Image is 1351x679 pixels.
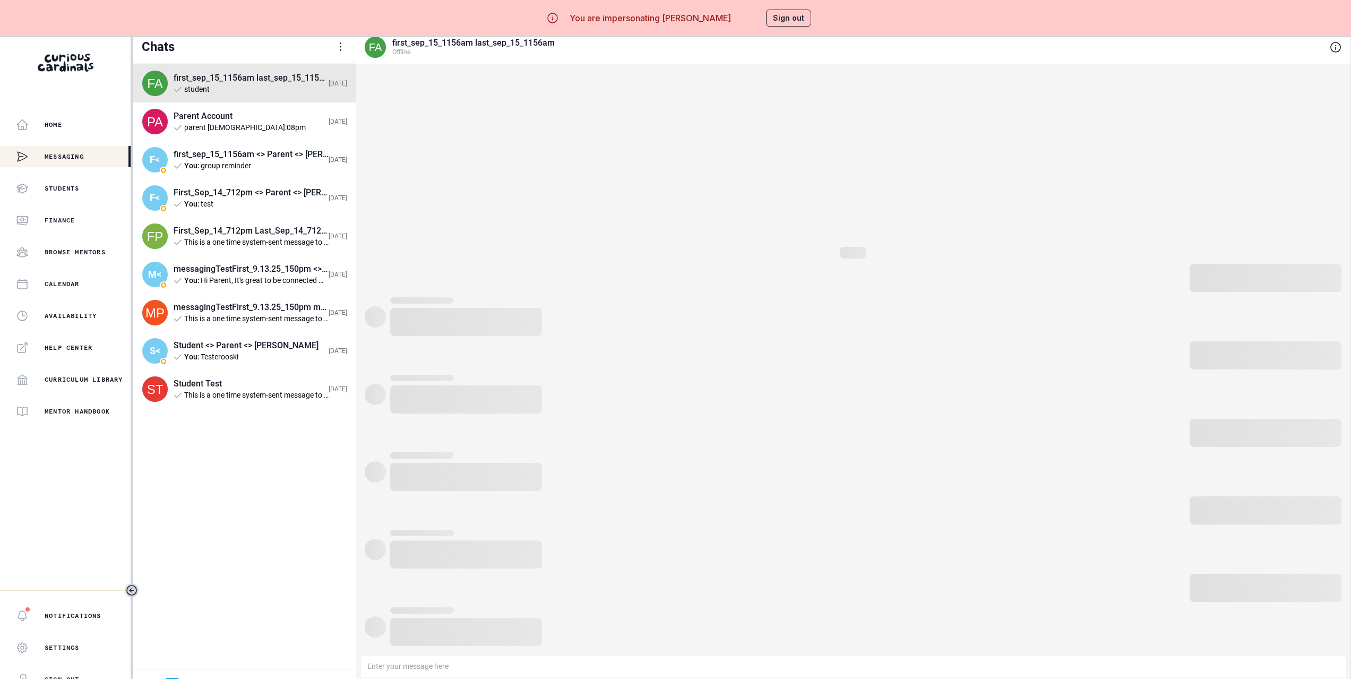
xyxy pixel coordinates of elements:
[149,268,161,281] span: M<
[142,71,168,96] img: svg
[184,161,200,170] span: You :
[45,152,84,161] p: Messaging
[184,123,329,132] div: parent [DEMOGRAPHIC_DATA]:08pm
[45,248,106,256] p: Browse Mentors
[201,200,329,209] div: test
[174,187,329,197] div: First_Sep_14_712pm <> Parent <> [PERSON_NAME]
[45,612,101,620] p: Notifications
[329,118,347,125] div: [DATE]
[174,302,329,312] div: messagingTestFirst_9.13.25_150pm messagingTestLast_9.13.25_150pm
[184,85,329,94] div: student
[45,280,80,288] p: Calendar
[174,226,329,236] div: First_Sep_14_712pm Last_Sep_14_712pm
[329,233,347,240] div: [DATE]
[392,38,1323,48] div: first_sep_15_1156am last_sep_15_1156am
[329,309,347,316] div: [DATE]
[365,37,386,58] img: svg
[45,375,123,384] p: Curriculum Library
[142,376,168,402] img: svg
[329,80,347,87] div: [DATE]
[201,276,329,285] div: Hi Parent, It's great to be connected with you! And I'm excited to work with messagingTestFirst_9...
[45,643,80,652] p: Settings
[142,300,168,325] img: svg
[174,379,329,389] div: Student Test
[184,353,200,362] span: You :
[142,109,168,134] img: svg
[329,156,347,164] div: [DATE]
[38,54,93,72] img: Curious Cardinals Logo
[45,216,75,225] p: Finance
[174,73,329,83] div: first_sep_15_1156am last_sep_15_1156am
[329,347,347,355] div: [DATE]
[570,12,731,24] p: You are impersonating [PERSON_NAME]
[392,48,1323,57] div: Offline
[142,224,168,249] img: svg
[125,583,139,597] button: Toggle sidebar
[184,276,200,285] span: You :
[174,111,329,121] div: Parent Account
[201,161,329,170] div: group reminder
[329,271,347,278] div: [DATE]
[45,312,97,320] p: Availability
[142,39,175,55] div: Chats
[766,10,811,27] button: Sign out
[184,391,329,400] div: This is a one time system-sent message to start the one-to-one chat between you and your mentor, ...
[184,238,329,247] div: This is a one time system-sent message to start the one-to-one chat between you and your mentor, ...
[184,200,200,209] span: You :
[329,385,347,393] div: [DATE]
[45,343,92,352] p: Help Center
[149,153,161,166] span: F<
[149,345,161,357] span: S<
[329,194,347,202] div: [DATE]
[174,340,329,350] div: Student <> Parent <> [PERSON_NAME]
[174,264,329,274] div: messagingTestFirst_9.13.25_150pm <> Parent <> [PERSON_NAME]
[149,192,161,204] span: F<
[174,149,329,159] div: first_sep_15_1156am <> Parent <> [PERSON_NAME]
[45,184,80,193] p: Students
[184,314,329,323] div: This is a one time system-sent message to start the one-to-one chat between you and your mentor, ...
[45,121,62,129] p: Home
[201,353,329,362] div: Testerooski
[45,407,110,416] p: Mentor Handbook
